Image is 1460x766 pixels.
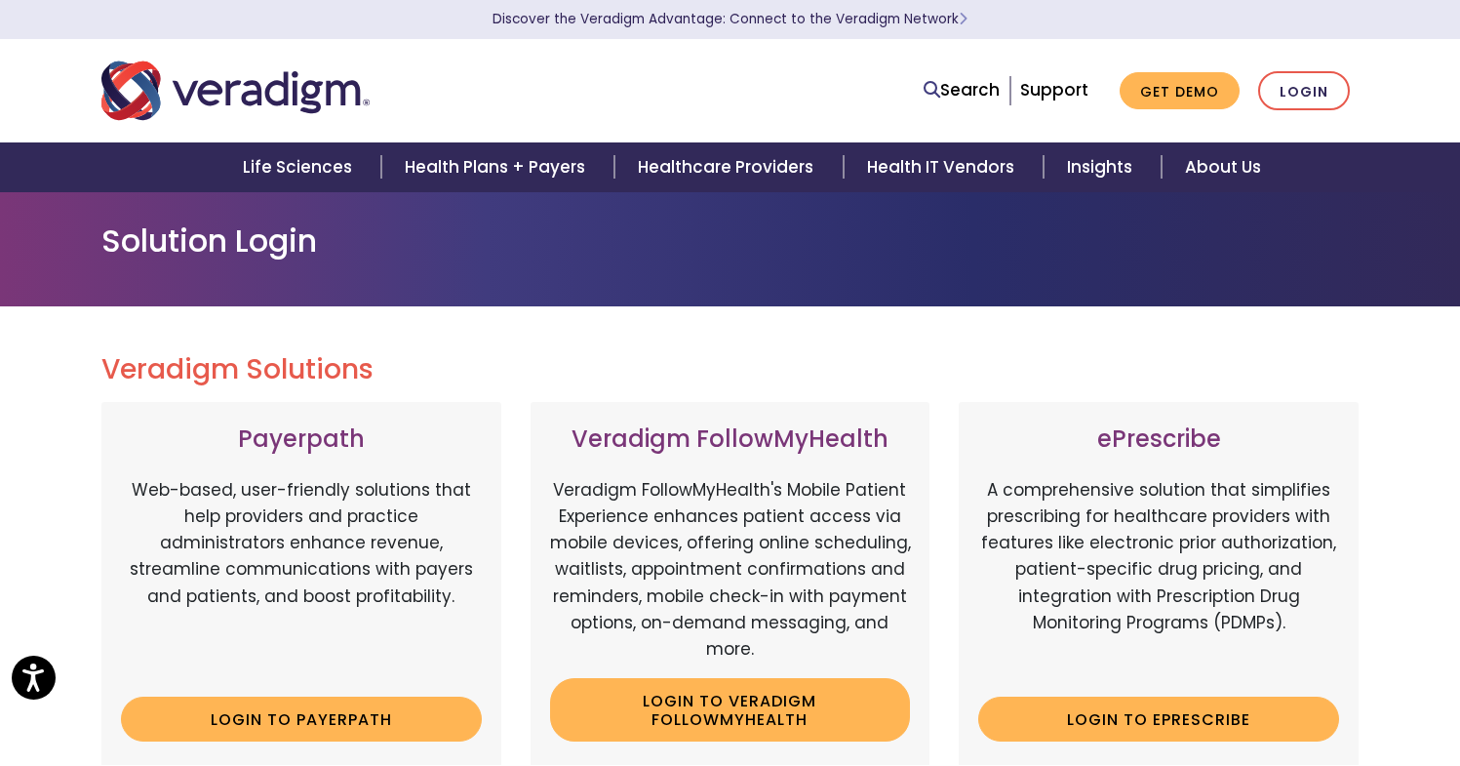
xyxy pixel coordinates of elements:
[121,425,482,454] h3: Payerpath
[959,10,967,28] span: Learn More
[121,697,482,742] a: Login to Payerpath
[1020,78,1088,101] a: Support
[550,678,911,742] a: Login to Veradigm FollowMyHealth
[101,353,1360,386] h2: Veradigm Solutions
[924,77,1000,103] a: Search
[381,142,614,192] a: Health Plans + Payers
[1162,142,1284,192] a: About Us
[550,425,911,454] h3: Veradigm FollowMyHealth
[844,142,1044,192] a: Health IT Vendors
[978,697,1339,742] a: Login to ePrescribe
[978,425,1339,454] h3: ePrescribe
[1044,142,1162,192] a: Insights
[978,477,1339,682] p: A comprehensive solution that simplifies prescribing for healthcare providers with features like ...
[101,59,370,123] img: Veradigm logo
[1120,72,1240,110] a: Get Demo
[1258,71,1350,111] a: Login
[219,142,381,192] a: Life Sciences
[614,142,843,192] a: Healthcare Providers
[101,222,1360,260] h1: Solution Login
[121,477,482,682] p: Web-based, user-friendly solutions that help providers and practice administrators enhance revenu...
[493,10,967,28] a: Discover the Veradigm Advantage: Connect to the Veradigm NetworkLearn More
[550,477,911,663] p: Veradigm FollowMyHealth's Mobile Patient Experience enhances patient access via mobile devices, o...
